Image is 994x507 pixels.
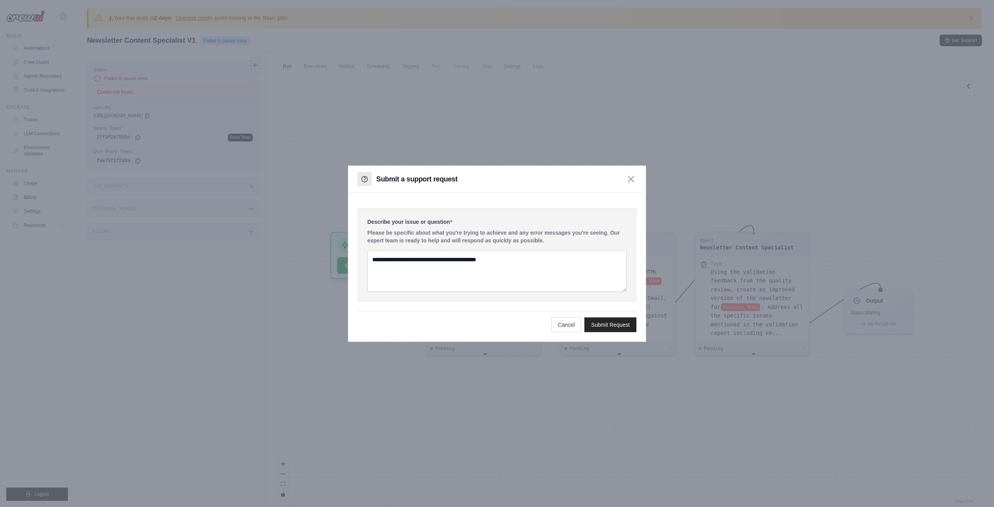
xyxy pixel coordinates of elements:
[376,174,457,185] h3: Submit a support request
[367,218,627,226] label: Describe your issue or question
[551,317,582,332] button: Cancel
[367,229,627,244] p: Please be specific about what you're trying to achieve and any error messages you're seeing. Our ...
[584,317,636,332] button: Submit Request
[955,470,994,507] iframe: Chat Widget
